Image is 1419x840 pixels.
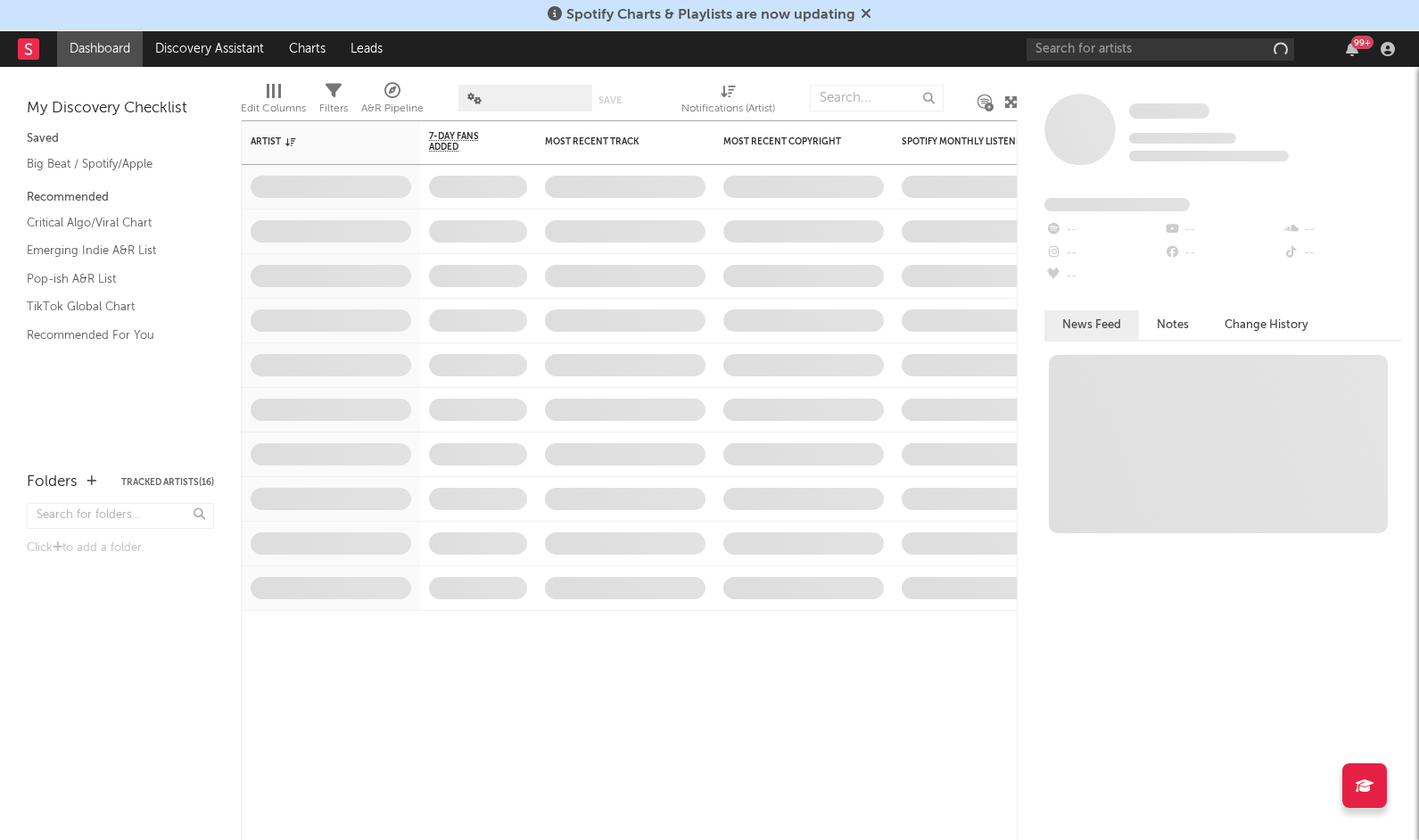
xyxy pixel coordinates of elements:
a: Emerging Indie A&R List [27,241,196,260]
a: Recommended For You [27,325,196,345]
div: Recommended [27,187,214,209]
span: Some Artist [1129,103,1209,119]
a: Discovery Assistant [143,31,276,67]
div: Notifications (Artist) [681,76,775,128]
span: 7-Day Fans Added [429,131,500,152]
div: Saved [27,128,214,150]
span: Tracking Since: [DATE] [1129,133,1236,144]
div: -- [1044,265,1163,288]
div: -- [1044,242,1163,265]
a: Big Beat / Spotify/Apple [27,154,196,174]
div: A&R Pipeline [361,76,424,128]
div: Notifications (Artist) [681,98,775,119]
div: -- [1163,218,1282,242]
div: -- [1283,218,1401,242]
button: Change History [1207,310,1326,340]
div: -- [1044,218,1163,242]
div: Folders [27,472,78,493]
span: 0 fans last week [1129,151,1289,161]
div: Filters [319,76,348,128]
span: Fans Added by Platform [1044,198,1190,211]
a: Some Artist [1129,103,1209,120]
button: News Feed [1044,310,1139,340]
a: TikTok Global Chart [27,297,196,317]
button: Notes [1139,310,1207,340]
div: Edit Columns [241,98,306,119]
button: 99+ [1346,42,1358,56]
div: Spotify Monthly Listeners [902,136,1035,147]
div: -- [1163,242,1282,265]
a: Pop-ish A&R List [27,269,196,289]
div: Click to add a folder. [27,538,214,559]
div: Filters [319,98,348,119]
a: Charts [276,31,338,67]
div: Most Recent Track [545,136,679,147]
div: A&R Pipeline [361,98,424,119]
div: My Discovery Checklist [27,98,214,119]
span: Spotify Charts & Playlists are now updating [566,8,855,22]
div: 99 + [1351,36,1374,49]
input: Search for artists [1027,38,1294,61]
a: Leads [338,31,395,67]
button: Save [598,95,622,105]
a: Critical Algo/Viral Chart [27,213,196,233]
button: Tracked Artists(16) [121,478,214,487]
input: Search for folders... [27,503,214,529]
a: Dashboard [57,31,143,67]
div: Most Recent Copyright [723,136,857,147]
div: Artist [251,136,384,147]
input: Search... [810,85,944,111]
div: Edit Columns [241,76,306,128]
span: Dismiss [861,8,871,22]
div: -- [1283,242,1401,265]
